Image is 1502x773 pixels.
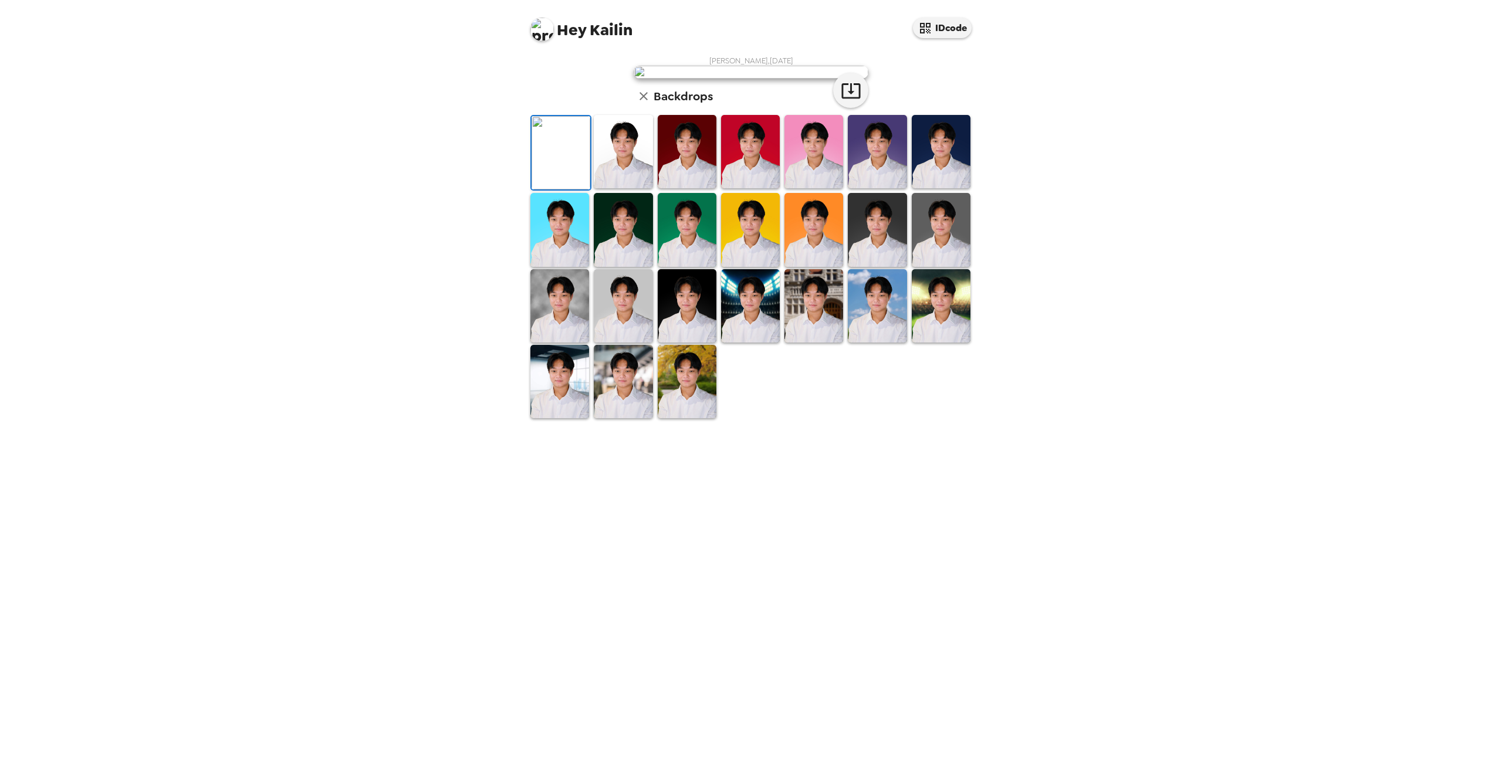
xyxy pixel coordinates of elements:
[532,116,590,189] img: Original
[634,66,868,79] img: user
[530,12,632,38] span: Kailin
[654,87,713,106] h6: Backdrops
[709,56,793,66] span: [PERSON_NAME] , [DATE]
[530,18,554,41] img: profile pic
[913,18,972,38] button: IDcode
[557,19,586,40] span: Hey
